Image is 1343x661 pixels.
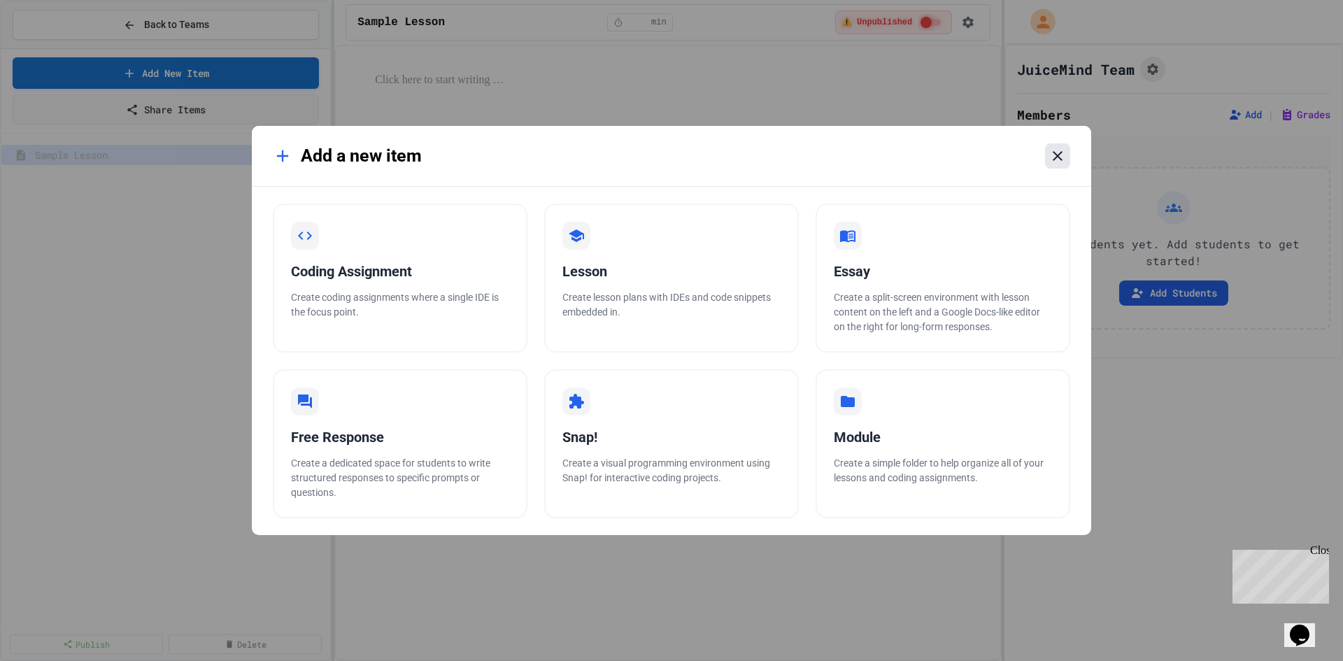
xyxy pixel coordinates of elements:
[291,456,509,500] p: Create a dedicated space for students to write structured responses to specific prompts or questi...
[291,290,509,320] p: Create coding assignments where a single IDE is the focus point.
[1284,605,1329,647] iframe: chat widget
[1227,544,1329,604] iframe: chat widget
[291,261,509,282] div: Coding Assignment
[291,427,509,448] div: Free Response
[6,6,97,89] div: Chat with us now!Close
[273,143,422,169] div: Add a new item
